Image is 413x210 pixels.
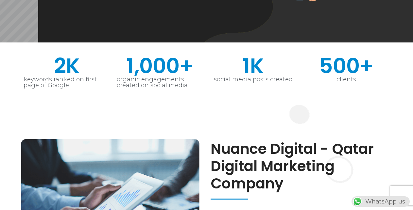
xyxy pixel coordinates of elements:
[352,196,410,207] div: WhatsApp us
[66,56,110,76] span: K
[117,76,203,88] div: organic engagements created on social media
[210,76,297,82] div: social media posts created
[360,56,390,76] span: +
[303,76,390,82] div: clients
[250,56,297,76] span: K
[54,56,66,76] span: 2
[243,56,250,76] span: 1
[352,196,363,207] img: WhatsApp
[211,140,406,192] h2: Nuance Digital - Qatar Digital Marketing Company
[319,56,360,76] span: 500
[24,76,110,88] div: keywords ranked on first page of Google
[127,56,180,76] span: 1,000
[352,198,410,205] a: WhatsAppWhatsApp us
[180,56,203,76] span: +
